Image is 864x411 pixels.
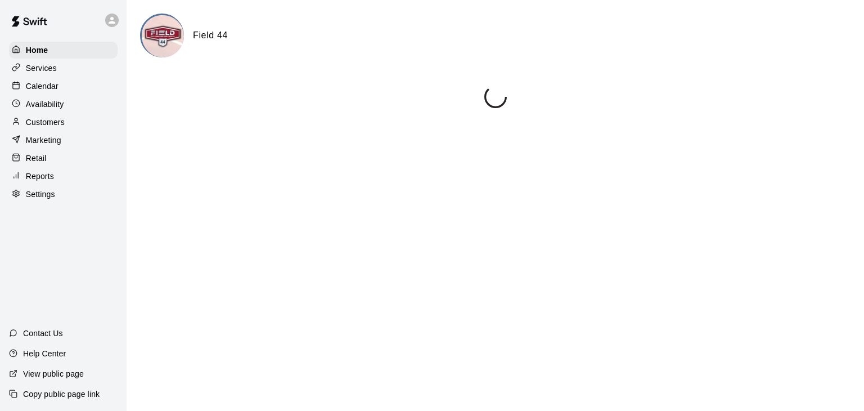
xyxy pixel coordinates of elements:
[9,186,118,203] a: Settings
[9,132,118,149] a: Marketing
[26,62,57,74] p: Services
[26,189,55,200] p: Settings
[9,96,118,113] a: Availability
[26,153,47,164] p: Retail
[23,388,100,400] p: Copy public page link
[26,117,65,128] p: Customers
[9,78,118,95] a: Calendar
[23,328,63,339] p: Contact Us
[142,15,184,57] img: Field 44 logo
[9,114,118,131] a: Customers
[26,44,48,56] p: Home
[9,60,118,77] a: Services
[193,28,228,43] h6: Field 44
[9,168,118,185] a: Reports
[9,42,118,59] a: Home
[26,99,64,110] p: Availability
[26,171,54,182] p: Reports
[9,150,118,167] a: Retail
[23,348,66,359] p: Help Center
[26,135,61,146] p: Marketing
[26,81,58,92] p: Calendar
[23,368,84,379] p: View public page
